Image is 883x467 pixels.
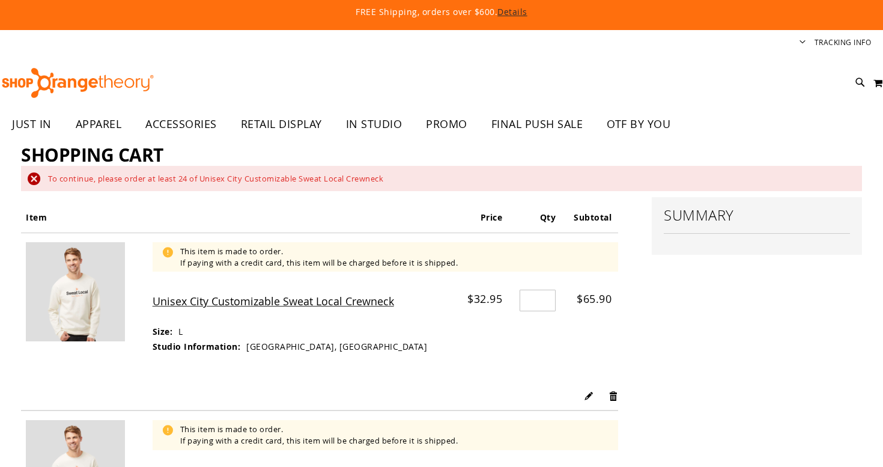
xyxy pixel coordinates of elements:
[48,173,850,185] div: To continue, please order at least 24 of Unisex City Customizable Sweat Local Crewneck
[479,111,595,138] a: FINAL PUSH SALE
[81,6,802,18] p: FREE Shipping, orders over $600.
[229,111,334,138] a: RETAIL DISPLAY
[800,37,806,49] button: Account menu
[26,212,47,223] span: Item
[133,111,229,138] a: ACCESSORIES
[246,341,427,353] dd: [GEOGRAPHIC_DATA], [GEOGRAPHIC_DATA]
[180,246,458,257] p: This item is made to order.
[21,142,163,167] span: Shopping Cart
[608,389,619,401] a: Remove item
[540,212,556,223] span: Qty
[346,111,402,138] span: IN STUDIO
[153,291,430,311] a: Unisex City Customizable Sweat Local Crewneck
[577,291,611,306] span: $65.90
[334,111,414,138] a: IN STUDIO
[467,291,502,306] span: $32.95
[26,242,148,344] a: Unisex City Customizable Sweat Local Crewneck
[426,111,467,138] span: PROMO
[178,326,183,338] dd: L
[481,212,503,223] span: Price
[153,326,173,338] dt: Size
[12,111,52,138] span: JUST IN
[491,111,583,138] span: FINAL PUSH SALE
[497,6,527,17] a: Details
[180,257,458,269] p: If paying with a credit card, this item will be charged before it is shipped.
[607,111,670,138] span: OTF BY YOU
[664,205,850,225] h2: Summary
[64,111,134,138] a: APPAREL
[76,111,122,138] span: APPAREL
[815,37,872,47] a: Tracking Info
[241,111,322,138] span: RETAIL DISPLAY
[595,111,682,138] a: OTF BY YOU
[180,424,458,435] p: This item is made to order.
[574,212,611,223] span: Subtotal
[145,111,217,138] span: ACCESSORIES
[180,435,458,447] p: If paying with a credit card, this item will be charged before it is shipped.
[414,111,479,138] a: PROMO
[153,341,241,353] dt: Studio Information
[26,242,125,341] img: Unisex City Customizable Sweat Local Crewneck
